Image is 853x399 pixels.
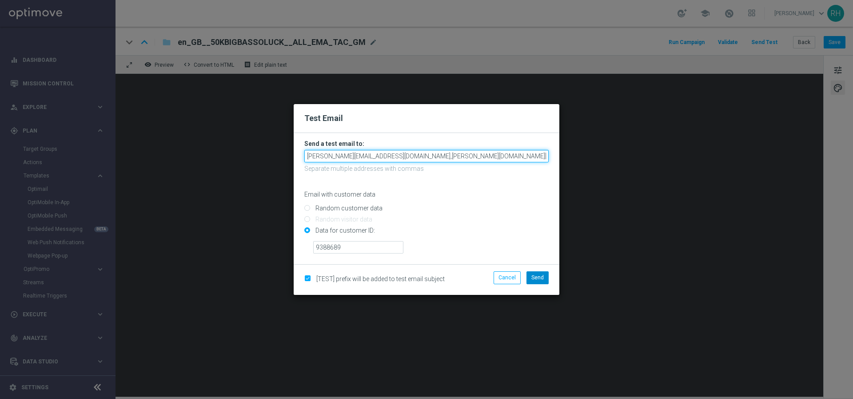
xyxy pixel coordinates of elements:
[304,113,549,124] h2: Test Email
[313,241,403,254] input: Enter ID
[304,140,549,148] h3: Send a test email to:
[531,274,544,281] span: Send
[304,190,549,198] p: Email with customer data
[313,204,383,212] label: Random customer data
[316,275,445,282] span: [TEST] prefix will be added to test email subject
[526,271,549,284] button: Send
[494,271,521,284] button: Cancel
[304,165,549,173] p: Separate multiple addresses with commas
